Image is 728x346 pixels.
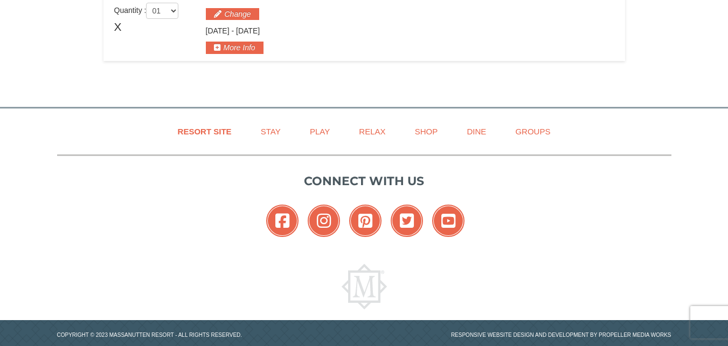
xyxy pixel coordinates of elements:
[502,119,564,144] a: Groups
[231,26,234,35] span: -
[296,119,343,144] a: Play
[451,332,671,338] a: Responsive website design and development by Propeller Media Works
[49,331,364,339] p: Copyright © 2023 Massanutten Resort - All Rights Reserved.
[342,264,387,309] img: Massanutten Resort Logo
[345,119,399,144] a: Relax
[114,6,179,15] span: Quantity :
[164,119,245,144] a: Resort Site
[206,42,264,53] button: More Info
[236,26,260,35] span: [DATE]
[57,172,671,190] p: Connect with us
[453,119,500,144] a: Dine
[114,19,122,35] span: X
[401,119,452,144] a: Shop
[206,8,259,20] button: Change
[206,26,230,35] span: [DATE]
[247,119,294,144] a: Stay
